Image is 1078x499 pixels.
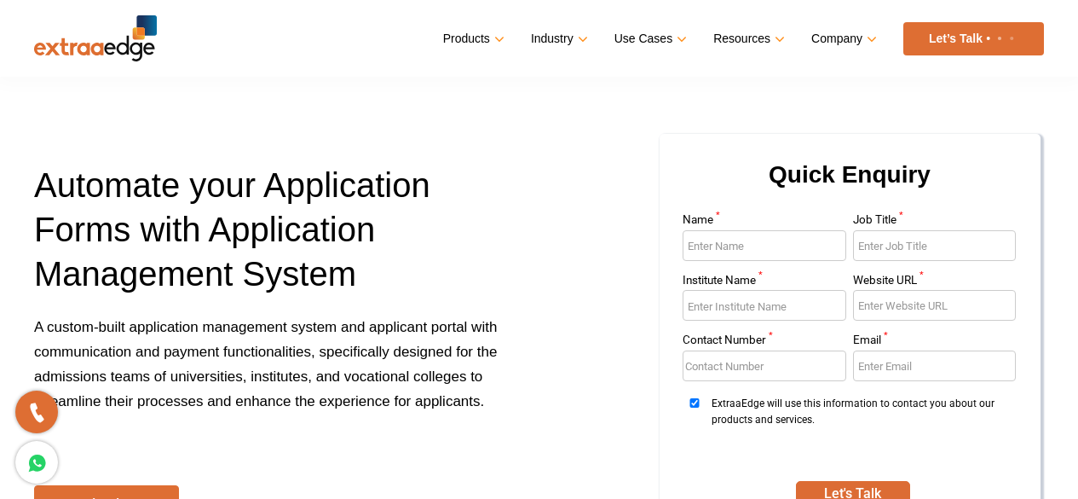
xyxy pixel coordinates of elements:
p: A custom-built application management system and applicant portal with communication and payment ... [34,315,527,438]
a: Use Cases [614,26,683,51]
input: Enter Website URL [853,290,1017,321]
span: Automate your Application Forms with Application Management System [34,166,430,293]
span: ExtraaEdge will use this information to contact you about our products and services. [712,396,1011,460]
input: Enter Job Title [853,230,1017,261]
input: Enter Name [683,230,846,261]
label: Job Title [853,214,1017,230]
a: Company [811,26,873,51]
h2: Quick Enquiry [680,154,1020,214]
label: Name [683,214,846,230]
input: Enter Contact Number [683,351,846,381]
label: Contact Number [683,334,846,351]
a: Resources [713,26,781,51]
input: Enter Institute Name [683,290,846,321]
a: Let’s Talk [903,22,1044,55]
a: Products [443,26,501,51]
label: Institute Name [683,275,846,291]
a: Industry [531,26,585,51]
input: Enter Email [853,351,1017,381]
input: ExtraaEdge will use this information to contact you about our products and services. [683,398,706,408]
label: Email [853,334,1017,351]
label: Website URL [853,275,1017,291]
